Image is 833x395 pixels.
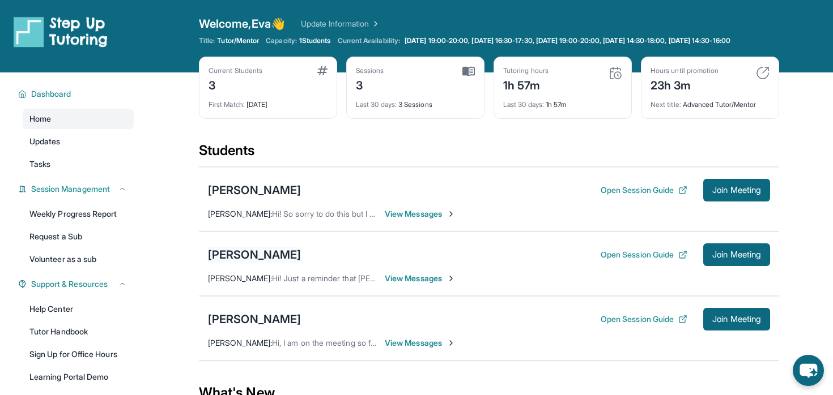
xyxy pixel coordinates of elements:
[272,338,671,347] span: Hi, I am on the meeting so feel free to have [PERSON_NAME] join any time! Let me know if you have...
[209,93,328,109] div: [DATE]
[793,355,824,386] button: chat-button
[503,100,544,109] span: Last 30 days :
[385,337,456,349] span: View Messages
[385,208,456,220] span: View Messages
[27,183,127,195] button: Session Management
[299,36,331,45] span: 1 Students
[23,204,134,224] a: Weekly Progress Report
[23,367,134,387] a: Learning Portal Demo
[31,278,108,290] span: Support & Resources
[208,247,301,263] div: [PERSON_NAME]
[601,249,687,260] button: Open Session Guide
[23,321,134,342] a: Tutor Handbook
[703,243,770,266] button: Join Meeting
[651,66,719,75] div: Hours until promotion
[272,273,534,283] span: Hi! Just a reminder that [PERSON_NAME] has a session [DATE] from 5-6.
[23,249,134,269] a: Volunteer as a sub
[208,311,301,327] div: [PERSON_NAME]
[29,158,50,170] span: Tasks
[209,75,262,93] div: 3
[23,299,134,319] a: Help Center
[385,273,456,284] span: View Messages
[405,36,730,45] span: [DATE] 19:00-20:00, [DATE] 16:30-17:30, [DATE] 19:00-20:00, [DATE] 14:30-18:00, [DATE] 14:30-16:00
[209,66,262,75] div: Current Students
[651,75,719,93] div: 23h 3m
[609,66,622,80] img: card
[356,66,384,75] div: Sessions
[356,93,475,109] div: 3 Sessions
[369,18,380,29] img: Chevron Right
[217,36,259,45] span: Tutor/Mentor
[651,100,681,109] span: Next title :
[447,209,456,218] img: Chevron-Right
[27,278,127,290] button: Support & Resources
[23,344,134,364] a: Sign Up for Office Hours
[712,316,761,323] span: Join Meeting
[338,36,400,45] span: Current Availability:
[356,75,384,93] div: 3
[31,183,110,195] span: Session Management
[31,88,71,100] span: Dashboard
[651,93,770,109] div: Advanced Tutor/Mentor
[23,226,134,247] a: Request a Sub
[208,182,301,198] div: [PERSON_NAME]
[199,16,285,32] span: Welcome, Eva 👋
[27,88,127,100] button: Dashboard
[712,251,761,258] span: Join Meeting
[23,109,134,129] a: Home
[301,18,380,29] a: Update Information
[503,66,549,75] div: Tutoring hours
[756,66,770,80] img: card
[503,93,622,109] div: 1h 57m
[601,314,687,325] button: Open Session Guide
[29,113,51,124] span: Home
[447,338,456,347] img: Chevron-Right
[266,36,297,45] span: Capacity:
[356,100,397,109] span: Last 30 days :
[23,154,134,174] a: Tasks
[703,308,770,330] button: Join Meeting
[208,209,272,218] span: [PERSON_NAME] :
[23,131,134,152] a: Updates
[209,100,245,109] span: First Match :
[29,136,61,147] span: Updates
[199,141,779,166] div: Students
[601,184,687,196] button: Open Session Guide
[503,75,549,93] div: 1h 57m
[402,36,733,45] a: [DATE] 19:00-20:00, [DATE] 16:30-17:30, [DATE] 19:00-20:00, [DATE] 14:30-18:00, [DATE] 14:30-16:00
[462,66,475,76] img: card
[712,187,761,194] span: Join Meeting
[208,273,272,283] span: [PERSON_NAME] :
[317,66,328,75] img: card
[208,338,272,347] span: [PERSON_NAME] :
[14,16,108,48] img: logo
[447,274,456,283] img: Chevron-Right
[199,36,215,45] span: Title:
[703,179,770,201] button: Join Meeting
